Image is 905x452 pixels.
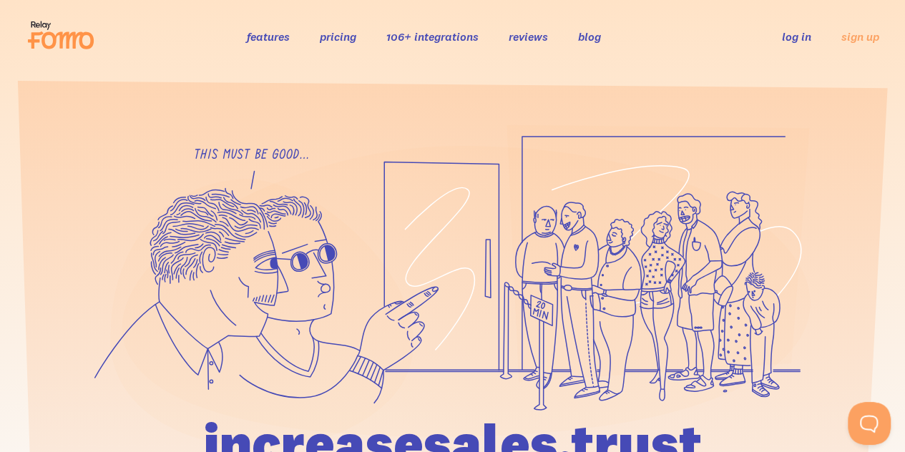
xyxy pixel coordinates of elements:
a: sign up [841,29,879,44]
a: features [247,29,290,44]
iframe: Help Scout Beacon - Open [848,402,891,445]
a: 106+ integrations [386,29,479,44]
a: blog [578,29,601,44]
a: pricing [320,29,356,44]
a: log in [782,29,811,44]
a: reviews [509,29,548,44]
